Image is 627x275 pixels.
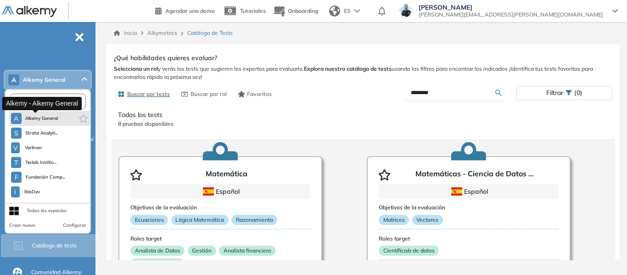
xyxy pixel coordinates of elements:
[415,169,534,180] p: Matemáticas - Ciencia de Datos ...
[14,115,18,122] span: A
[2,97,82,110] div: Alkemy - Alkemy General
[130,258,184,269] p: Analista contable
[23,76,65,84] span: Alkemy General
[114,53,217,63] span: ¿Qué habilidades quieres evaluar?
[11,76,16,84] span: A
[171,215,229,225] p: Lógica Matemática
[177,86,230,102] button: Buscar por rol
[163,186,278,196] div: Español
[114,65,612,81] span: y verás los tests que sugieren los expertos para evaluarlo. usando los filtros para encontrar los...
[25,129,58,137] span: Strata Analyti...
[419,4,603,11] span: [PERSON_NAME]
[304,65,392,72] b: Explora nuestro catálogo de tests
[114,29,137,37] a: Inicio
[63,222,86,229] button: Configurar
[9,222,35,229] button: Crear nuevo
[23,188,41,196] span: IbisDev
[188,246,216,256] p: Gestión
[25,174,65,181] span: Fundación Comp...
[114,65,158,72] b: Selecciona un rol
[118,120,608,128] p: 8 pruebas disponibles
[412,215,443,225] p: Vectores
[247,90,272,98] span: Favoritos
[354,9,360,13] img: arrow
[203,187,214,196] img: ESP
[114,86,174,102] button: Buscar por tests
[14,159,18,166] span: T
[127,90,170,98] span: Buscar por tests
[546,86,563,100] span: Filtrar
[288,7,318,14] span: Onboarding
[155,5,215,16] a: Agendar una demo
[14,188,16,196] span: I
[344,7,351,15] span: ES
[329,6,340,17] img: world
[419,11,603,18] span: [PERSON_NAME][EMAIL_ADDRESS][PERSON_NAME][DOMAIN_NAME]
[273,1,318,21] button: Onboarding
[23,144,43,152] span: Veritran
[379,215,409,225] p: Matrices
[130,236,310,242] h3: Roles target
[13,144,18,152] span: V
[234,86,276,102] button: Favoritos
[15,174,18,181] span: F
[14,129,18,137] span: S
[379,204,559,211] h3: Objetivos de la evaluación
[32,241,77,250] span: Catálogo de tests
[27,207,67,214] div: Todos los espacios
[451,187,462,196] img: ESP
[231,215,277,225] p: Razonamiento
[2,6,57,17] img: Logo
[206,169,247,180] p: Matemática
[574,86,582,100] span: (0)
[130,215,168,225] p: Ecuaciones
[219,246,275,256] p: Analista financiero
[190,90,227,98] span: Buscar por rol
[25,159,57,166] span: Teclab Institu...
[187,29,233,37] span: Catálogo de Tests
[25,115,58,122] span: Alkemy General
[130,246,185,256] p: Analista de Datos
[130,204,310,211] h3: Objetivos de la evaluación
[165,7,215,14] span: Agendar una demo
[147,29,177,36] span: Alkymetrics
[379,236,559,242] h3: Roles target
[379,246,439,256] p: Científico/a de datos
[118,110,608,120] p: Todos los tests
[240,7,266,14] span: Tutoriales
[411,186,526,196] div: Español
